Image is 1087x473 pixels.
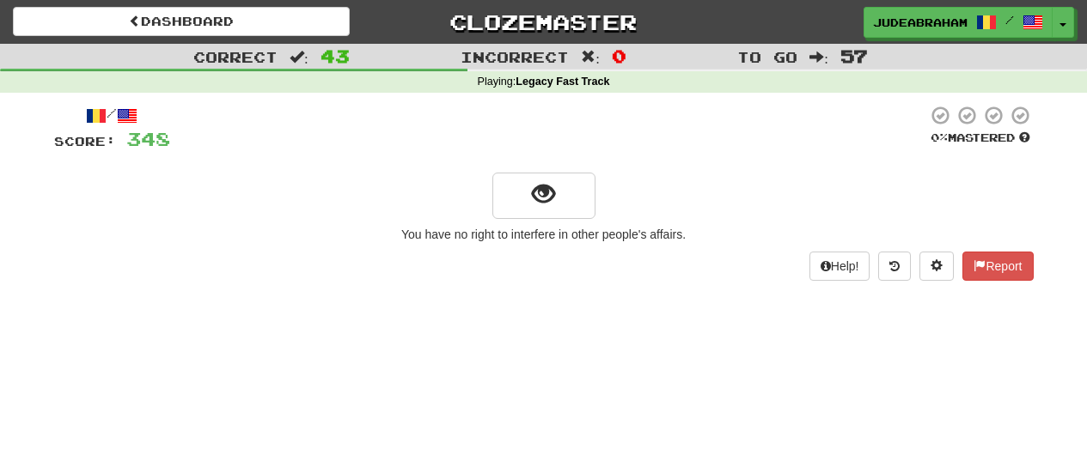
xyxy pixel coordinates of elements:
[376,7,712,37] a: Clozemaster
[492,173,595,219] button: show sentence
[878,252,911,281] button: Round history (alt+y)
[737,48,797,65] span: To go
[321,45,350,66] span: 43
[54,105,170,126] div: /
[809,252,870,281] button: Help!
[13,7,350,36] a: Dashboard
[516,76,609,88] strong: Legacy Fast Track
[931,130,948,144] span: 0 %
[54,134,116,149] span: Score:
[461,48,569,65] span: Incorrect
[962,252,1033,281] button: Report
[927,130,1034,146] div: Mastered
[1005,14,1014,26] span: /
[809,50,828,64] span: :
[864,7,1053,38] a: judeabraham /
[193,48,278,65] span: Correct
[873,15,968,30] span: judeabraham
[612,45,626,66] span: 0
[581,50,600,64] span: :
[840,45,868,66] span: 57
[290,50,308,64] span: :
[54,226,1034,243] div: You have no right to interfere in other people's affairs.
[126,128,170,149] span: 348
